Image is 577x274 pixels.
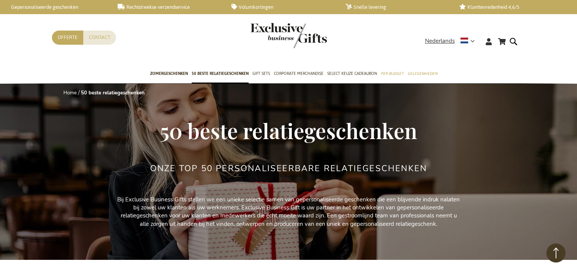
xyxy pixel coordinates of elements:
a: Home [63,89,77,96]
span: Corporate Merchandise [274,70,323,78]
span: Nederlands [425,37,455,45]
a: Snelle levering [346,4,447,10]
a: Offerte [52,31,83,45]
span: Gift Sets [252,70,270,78]
span: Gelegenheden [407,70,437,78]
h2: Onze TOP 50 Personaliseerbare Relatiegeschenken [150,164,427,173]
a: store logo [251,23,289,48]
a: Gepersonaliseerde geschenken [4,4,105,10]
a: Rechtstreekse verzendservice [118,4,219,10]
p: Bij Exclusive Business Gifts stellen we een unieke selectie samen van gepersonaliseerde geschenke... [117,196,461,229]
div: Nederlands [425,37,480,45]
a: Klanttevredenheid 4,6/5 [459,4,561,10]
a: Contact [83,31,116,45]
span: Zomergeschenken [150,70,188,78]
a: Volumkortingen [231,4,333,10]
strong: 50 beste relatiegeschenken [81,89,145,96]
span: 50 beste relatiegeschenken [160,116,417,144]
span: Select Keuze Cadeaubon [327,70,377,78]
img: Exclusive Business gifts logo [251,23,327,48]
span: 50 beste relatiegeschenken [192,70,249,78]
span: Per Budget [381,70,404,78]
